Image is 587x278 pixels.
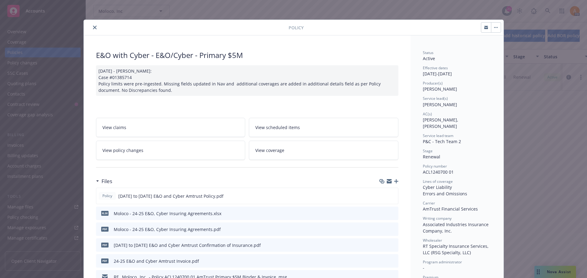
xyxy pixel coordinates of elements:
[423,190,491,197] div: Errors and Omissions
[423,265,424,271] span: -
[96,50,398,60] div: E&O with Cyber - E&O/Cyber - Primary $5M
[423,184,491,190] div: Cyber Liability
[423,139,461,144] span: P&C - Tech Team 2
[381,210,386,217] button: download file
[96,65,398,96] div: [DATE] - [PERSON_NAME]: Case #01385714 Policy limits were pre-ingested. Missing fields updated in...
[423,96,448,101] span: Service lead(s)
[101,211,109,215] span: xlsx
[255,147,284,153] span: View coverage
[101,227,109,231] span: pdf
[118,193,223,199] span: [DATE] to [DATE] E&O and Cyber Amtrust Policy.pdf
[423,206,478,212] span: AmTrust Financial Services
[114,258,199,264] div: 24-25 E&O and Cyber Amtrust Invoice.pdf
[423,133,453,138] span: Service lead team
[423,222,490,234] span: Associated Industries Insurance Company, Inc.
[91,24,98,31] button: close
[114,210,221,217] div: Moloco - 24-25 E&O, Cyber Insuring Agreements.xlsx
[96,177,112,185] div: Files
[423,169,454,175] span: ACL1240700 01
[423,111,432,117] span: AC(s)
[96,118,246,137] a: View claims
[390,193,396,199] button: preview file
[380,193,385,199] button: download file
[101,258,109,263] span: pdf
[423,65,448,70] span: Effective dates
[249,141,398,160] a: View coverage
[102,177,112,185] h3: Files
[423,117,460,129] span: [PERSON_NAME], [PERSON_NAME]
[423,216,452,221] span: Writing company
[289,24,304,31] span: Policy
[423,259,462,265] span: Program administrator
[381,242,386,248] button: download file
[96,141,246,160] a: View policy changes
[423,148,433,153] span: Stage
[114,226,221,233] div: Moloco - 24-25 E&O, Cyber Insuring Agreements.pdf
[390,242,396,248] button: preview file
[423,200,435,206] span: Carrier
[255,124,300,131] span: View scheduled items
[390,210,396,217] button: preview file
[249,118,398,137] a: View scheduled items
[381,258,386,264] button: download file
[423,164,447,169] span: Policy number
[423,243,490,255] span: RT Specialty Insurance Services, LLC (RSG Specialty, LLC)
[101,193,113,199] span: Policy
[423,179,453,184] span: Lines of coverage
[423,102,457,107] span: [PERSON_NAME]
[101,243,109,247] span: pdf
[423,154,440,160] span: Renewal
[390,226,396,233] button: preview file
[102,147,143,153] span: View policy changes
[102,124,126,131] span: View claims
[423,65,491,77] div: [DATE] - [DATE]
[381,226,386,233] button: download file
[423,86,457,92] span: [PERSON_NAME]
[423,50,434,55] span: Status
[114,242,261,248] div: [DATE] to [DATE] E&O and Cyber Amtrust Confirmation of Insurance.pdf
[423,81,443,86] span: Producer(s)
[423,238,442,243] span: Wholesaler
[423,56,435,61] span: Active
[390,258,396,264] button: preview file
